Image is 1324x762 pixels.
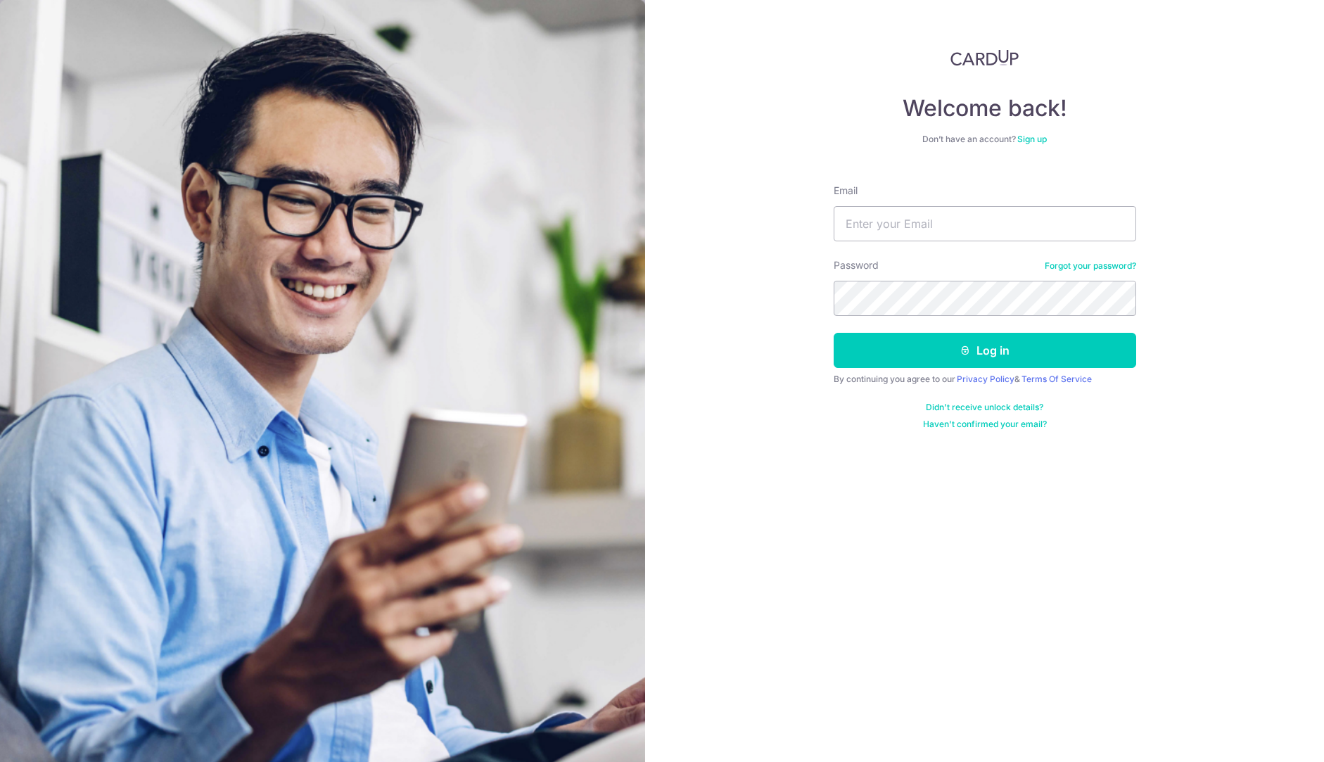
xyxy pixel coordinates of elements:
a: Forgot your password? [1045,260,1136,272]
input: Enter your Email [834,206,1136,241]
button: Log in [834,333,1136,368]
h4: Welcome back! [834,94,1136,122]
label: Email [834,184,858,198]
a: Sign up [1017,134,1047,144]
a: Terms Of Service [1021,374,1092,384]
a: Didn't receive unlock details? [926,402,1043,413]
div: Don’t have an account? [834,134,1136,145]
img: CardUp Logo [950,49,1019,66]
a: Privacy Policy [957,374,1014,384]
div: By continuing you agree to our & [834,374,1136,385]
a: Haven't confirmed your email? [923,419,1047,430]
label: Password [834,258,879,272]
